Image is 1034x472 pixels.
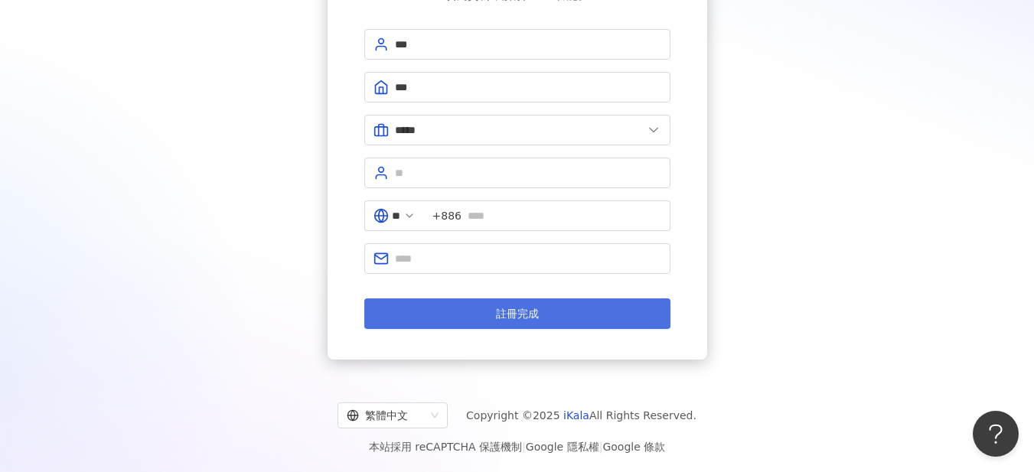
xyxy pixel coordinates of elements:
a: iKala [563,409,589,422]
iframe: Help Scout Beacon - Open [973,411,1019,457]
button: 註冊完成 [364,298,670,329]
div: 繁體中文 [347,403,425,428]
span: 本站採用 reCAPTCHA 保護機制 [369,438,665,456]
span: | [599,441,603,453]
a: Google 條款 [602,441,665,453]
span: +886 [432,207,462,224]
span: Copyright © 2025 All Rights Reserved. [466,406,696,425]
span: 註冊完成 [496,308,539,320]
span: | [522,441,526,453]
a: Google 隱私權 [526,441,599,453]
